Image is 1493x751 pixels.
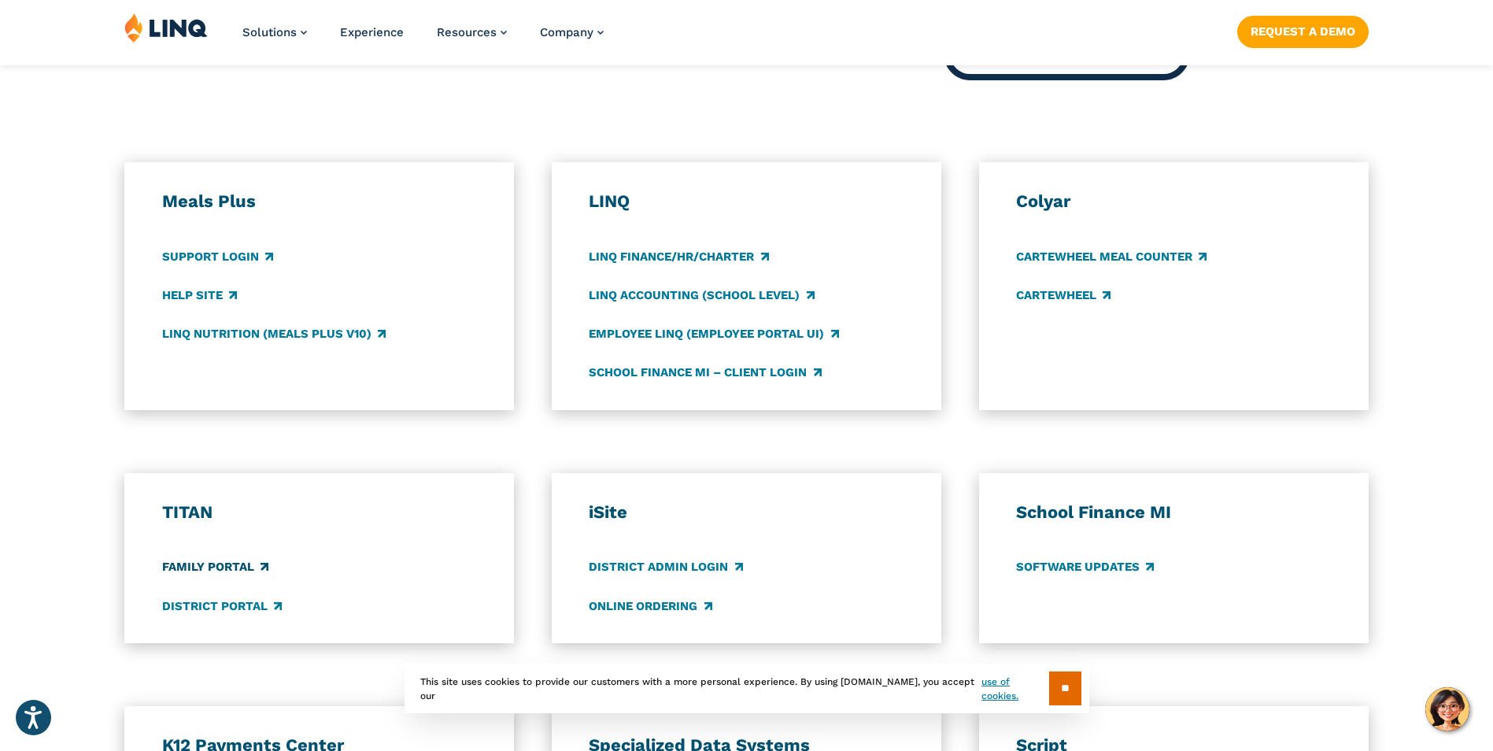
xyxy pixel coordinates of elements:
a: LINQ Nutrition (Meals Plus v10) [162,325,386,342]
a: Company [540,25,604,39]
button: Hello, have a question? Let’s chat. [1425,687,1469,731]
a: School Finance MI – Client Login [589,364,821,381]
a: Resources [437,25,507,39]
a: CARTEWHEEL Meal Counter [1016,248,1207,265]
h3: LINQ [589,191,904,213]
a: CARTEWHEEL [1016,287,1111,304]
a: LINQ Finance/HR/Charter [589,248,768,265]
div: This site uses cookies to provide our customers with a more personal experience. By using [DOMAIN... [405,664,1089,713]
nav: Button Navigation [1237,13,1369,47]
h3: TITAN [162,501,477,523]
span: Solutions [242,25,297,39]
a: Online Ordering [589,597,711,615]
a: LINQ Accounting (school level) [589,287,814,304]
span: Company [540,25,593,39]
a: Software Updates [1016,559,1154,576]
h3: Colyar [1016,191,1331,213]
a: Family Portal [162,559,268,576]
nav: Primary Navigation [242,13,604,65]
a: District Portal [162,597,282,615]
h3: Meals Plus [162,191,477,213]
img: LINQ | K‑12 Software [124,13,208,43]
a: Help Site [162,287,237,304]
a: Request a Demo [1237,16,1369,47]
h3: iSite [589,501,904,523]
a: Experience [340,25,404,39]
a: District Admin Login [589,559,742,576]
a: Solutions [242,25,307,39]
h3: School Finance MI [1016,501,1331,523]
span: Resources [437,25,497,39]
a: Support Login [162,248,273,265]
a: use of cookies. [981,675,1048,703]
a: Employee LINQ (Employee Portal UI) [589,325,838,342]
